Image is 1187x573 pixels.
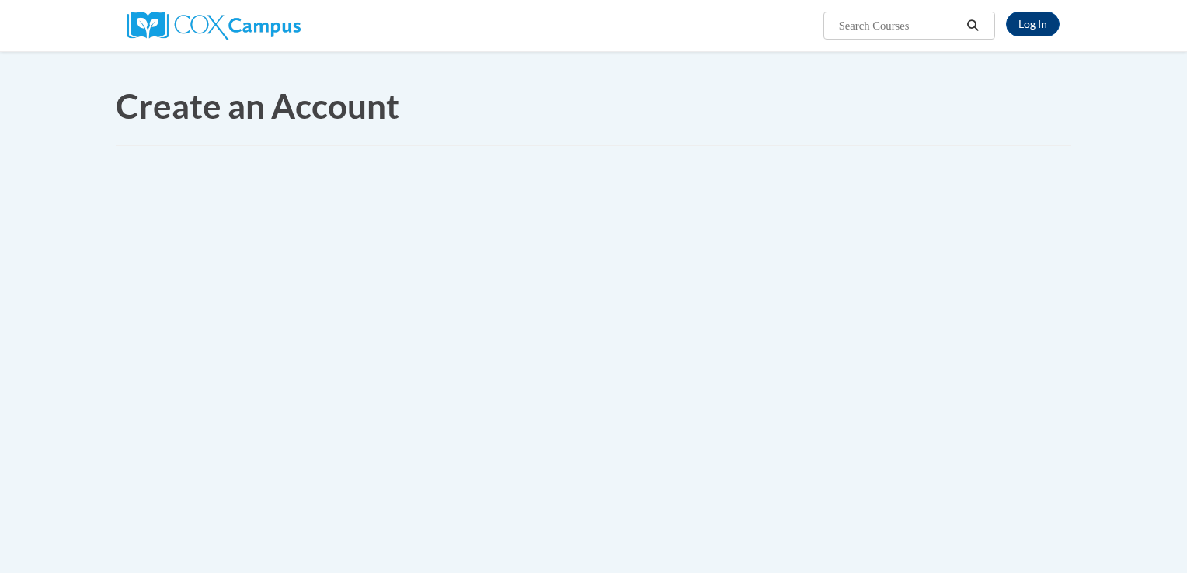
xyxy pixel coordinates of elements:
[1006,12,1060,36] a: Log In
[127,18,301,31] a: Cox Campus
[966,20,980,32] i: 
[837,16,962,35] input: Search Courses
[127,12,301,40] img: Cox Campus
[116,85,399,126] span: Create an Account
[962,16,985,35] button: Search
